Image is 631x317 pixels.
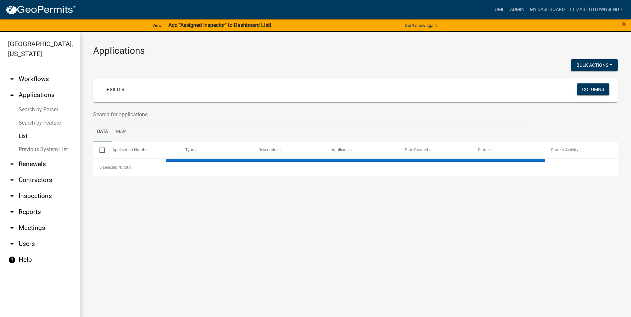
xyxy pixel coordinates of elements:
[185,148,194,152] span: Type
[489,3,507,16] a: Home
[93,142,106,158] datatable-header-cell: Select
[622,19,626,29] span: ×
[8,192,16,200] i: arrow_drop_down
[8,208,16,216] i: arrow_drop_down
[577,83,609,95] button: Columns
[398,142,472,158] datatable-header-cell: Date Created
[8,160,16,168] i: arrow_drop_down
[8,75,16,83] i: arrow_drop_down
[179,142,252,158] datatable-header-cell: Type
[8,256,16,264] i: help
[622,20,626,28] button: Close
[99,165,120,170] span: 0 selected /
[93,45,618,56] h3: Applications
[101,83,130,95] a: + Filter
[112,121,130,143] a: Map
[8,176,16,184] i: arrow_drop_down
[93,121,112,143] a: Data
[106,142,179,158] datatable-header-cell: Application Number
[567,3,626,16] a: ElizabethTownsend
[8,240,16,248] i: arrow_drop_down
[571,59,618,71] button: Bulk Actions
[402,20,439,31] button: Don't show again
[325,142,398,158] datatable-header-cell: Applicant
[93,159,618,176] div: 0 total
[8,91,16,99] i: arrow_drop_up
[112,148,149,152] span: Application Number
[471,142,545,158] datatable-header-cell: Status
[507,3,527,16] a: Admin
[527,3,567,16] a: My Dashboard
[93,108,529,121] input: Search for applications
[545,142,618,158] datatable-header-cell: Current Activity
[150,20,164,31] a: View
[551,148,578,152] span: Current Activity
[478,148,490,152] span: Status
[405,148,428,152] span: Date Created
[8,224,16,232] i: arrow_drop_down
[332,148,349,152] span: Applicant
[168,22,271,28] strong: Add "Assigned Inspector" to Dashboard List!
[252,142,325,158] datatable-header-cell: Description
[258,148,279,152] span: Description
